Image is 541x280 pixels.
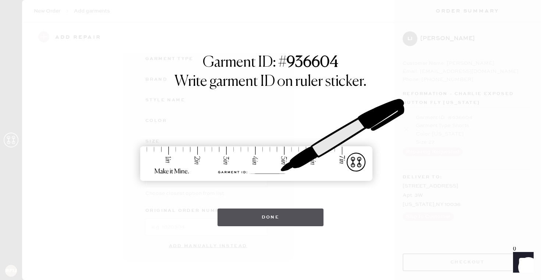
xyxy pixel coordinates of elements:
h1: Garment ID: # [203,54,338,73]
iframe: Front Chat [506,247,538,279]
strong: 936604 [287,55,338,70]
button: Done [218,209,324,226]
img: ruler-sticker-sharpie.svg [132,80,409,201]
h1: Write garment ID on ruler sticker. [174,73,367,91]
